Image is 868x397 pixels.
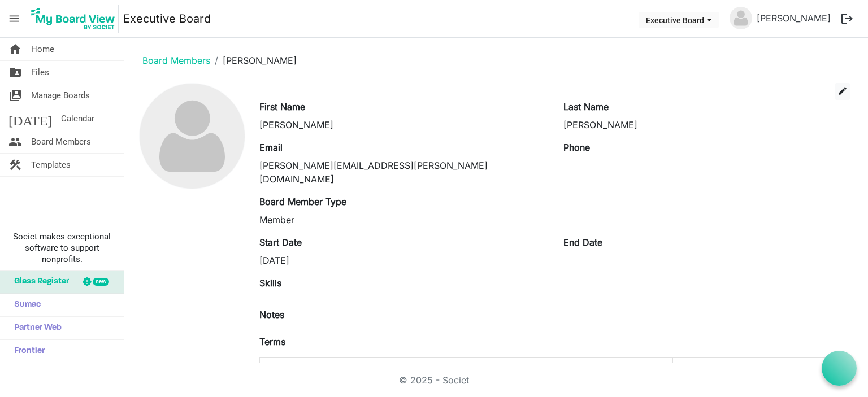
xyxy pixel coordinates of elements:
[563,118,850,132] div: [PERSON_NAME]
[259,335,285,348] label: Terms
[8,340,45,363] span: Frontier
[28,5,123,33] a: My Board View Logo
[259,100,305,114] label: First Name
[8,84,22,107] span: switch_account
[8,154,22,176] span: construction
[259,235,302,249] label: Start Date
[8,38,22,60] span: home
[140,84,245,189] img: no-profile-picture.svg
[5,231,119,265] span: Societ makes exceptional software to support nonprofits.
[835,83,850,100] button: edit
[93,278,109,286] div: new
[835,7,859,30] button: logout
[730,7,752,29] img: no-profile-picture.svg
[8,61,22,84] span: folder_shared
[563,100,609,114] label: Last Name
[31,130,91,153] span: Board Members
[3,8,25,29] span: menu
[123,7,211,30] a: Executive Board
[259,195,346,208] label: Board Member Type
[259,213,546,226] div: Member
[61,107,94,130] span: Calendar
[31,154,71,176] span: Templates
[259,159,546,186] div: [PERSON_NAME][EMAIL_ADDRESS][PERSON_NAME][DOMAIN_NAME]
[639,12,719,28] button: Executive Board dropdownbutton
[259,141,283,154] label: Email
[31,38,54,60] span: Home
[259,276,281,290] label: Skills
[399,374,469,386] a: © 2025 - Societ
[210,54,297,67] li: [PERSON_NAME]
[8,317,62,339] span: Partner Web
[259,254,546,267] div: [DATE]
[8,271,69,293] span: Glass Register
[8,294,41,316] span: Sumac
[259,118,546,132] div: [PERSON_NAME]
[563,141,590,154] label: Phone
[31,84,90,107] span: Manage Boards
[259,308,284,321] label: Notes
[31,61,49,84] span: Files
[752,7,835,29] a: [PERSON_NAME]
[837,86,848,96] span: edit
[8,107,52,130] span: [DATE]
[142,55,210,66] a: Board Members
[28,5,119,33] img: My Board View Logo
[563,235,602,249] label: End Date
[8,130,22,153] span: people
